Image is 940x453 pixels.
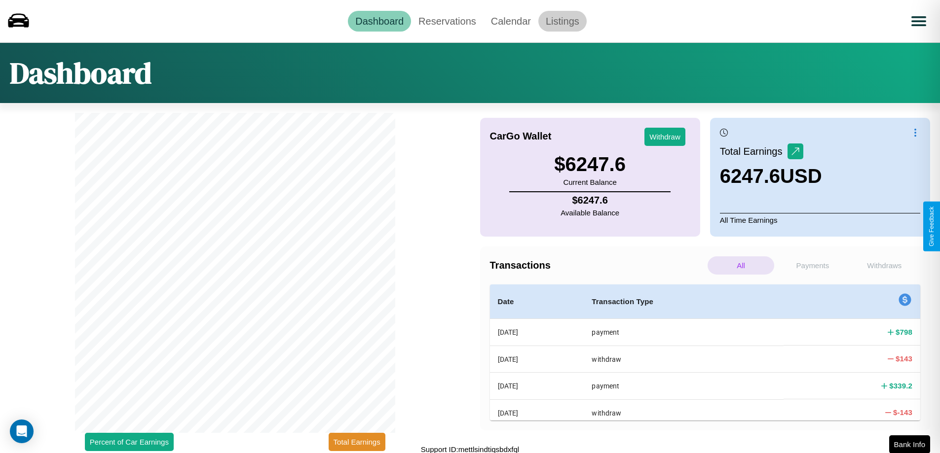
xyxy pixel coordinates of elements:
h4: $ 798 [896,327,912,337]
h4: $ 339.2 [889,381,912,391]
h4: $ -143 [893,407,912,418]
th: payment [584,319,784,346]
p: All [708,256,774,275]
h4: CarGo Wallet [490,131,552,142]
p: Payments [779,256,846,275]
p: Available Balance [561,206,619,219]
h4: $ 143 [896,353,912,364]
th: [DATE] [490,373,584,399]
th: withdraw [584,346,784,372]
div: Give Feedback [928,207,935,246]
h3: 6247.6 USD [720,165,822,187]
button: Withdraw [644,128,685,146]
button: Percent of Car Earnings [85,433,174,451]
th: payment [584,373,784,399]
p: Current Balance [554,175,626,189]
p: Total Earnings [720,142,788,160]
h4: Transactions [490,260,705,271]
th: withdraw [584,399,784,426]
button: Total Earnings [329,433,385,451]
p: Withdraws [851,256,918,275]
h3: $ 6247.6 [554,153,626,175]
th: [DATE] [490,346,584,372]
h4: $ 6247.6 [561,195,619,206]
th: [DATE] [490,399,584,426]
button: Open menu [905,7,933,35]
a: Listings [538,11,587,32]
a: Calendar [484,11,538,32]
a: Dashboard [348,11,411,32]
a: Reservations [411,11,484,32]
th: [DATE] [490,319,584,346]
h1: Dashboard [10,53,151,93]
p: All Time Earnings [720,213,920,227]
h4: Date [498,296,576,308]
h4: Transaction Type [592,296,776,308]
div: Open Intercom Messenger [10,419,34,443]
